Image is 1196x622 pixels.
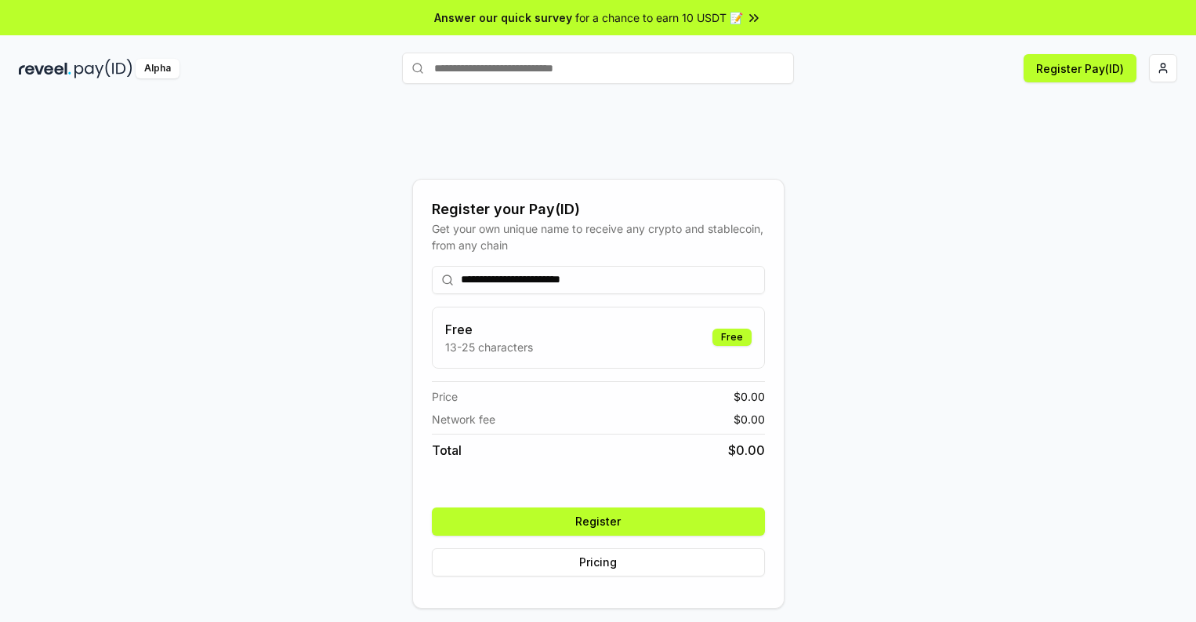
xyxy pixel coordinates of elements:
[432,441,462,460] span: Total
[734,411,765,427] span: $ 0.00
[445,339,533,355] p: 13-25 characters
[19,59,71,78] img: reveel_dark
[1024,54,1136,82] button: Register Pay(ID)
[432,220,765,253] div: Get your own unique name to receive any crypto and stablecoin, from any chain
[575,9,743,26] span: for a chance to earn 10 USDT 📝
[432,388,458,405] span: Price
[445,320,533,339] h3: Free
[728,441,765,460] span: $ 0.00
[712,329,752,346] div: Free
[734,388,765,405] span: $ 0.00
[136,59,179,78] div: Alpha
[432,411,495,427] span: Network fee
[432,198,765,220] div: Register your Pay(ID)
[432,548,765,577] button: Pricing
[434,9,572,26] span: Answer our quick survey
[74,59,132,78] img: pay_id
[432,507,765,536] button: Register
